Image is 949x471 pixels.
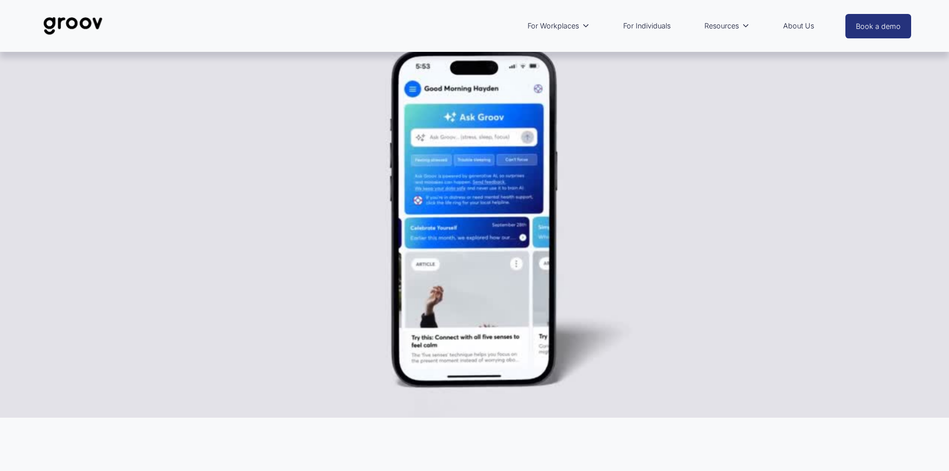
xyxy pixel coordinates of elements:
[38,9,108,42] img: Groov | Unlock Human Potential at Work and in Life
[523,14,595,37] a: folder dropdown
[778,14,819,37] a: About Us
[699,14,755,37] a: folder dropdown
[845,14,911,38] a: Book a demo
[704,19,739,32] span: Resources
[528,19,579,32] span: For Workplaces
[618,14,676,37] a: For Individuals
